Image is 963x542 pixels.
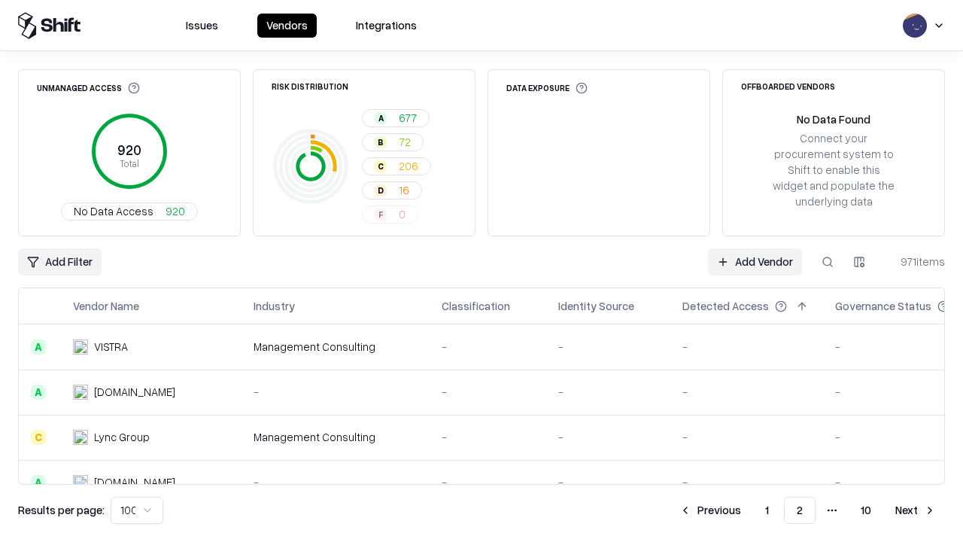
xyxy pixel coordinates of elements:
[797,111,870,127] div: No Data Found
[362,181,422,199] button: D16
[18,248,102,276] button: Add Filter
[177,14,227,38] button: Issues
[506,82,588,94] div: Data Exposure
[682,429,811,445] div: -
[73,475,88,490] img: kadeemarentals.com
[375,184,387,196] div: D
[771,130,896,210] div: Connect your procurement system to Shift to enable this widget and populate the underlying data
[254,384,418,400] div: -
[558,298,634,314] div: Identity Source
[254,429,418,445] div: Management Consulting
[399,182,409,198] span: 16
[670,497,750,524] button: Previous
[31,475,46,490] div: A
[31,430,46,445] div: C
[31,340,46,355] div: A
[835,298,931,314] div: Governance Status
[885,254,945,269] div: 971 items
[741,82,835,90] div: Offboarded Vendors
[31,385,46,400] div: A
[442,384,534,400] div: -
[117,142,141,158] tspan: 920
[442,474,534,490] div: -
[682,339,811,355] div: -
[558,429,658,445] div: -
[73,298,139,314] div: Vendor Name
[94,384,175,400] div: [DOMAIN_NAME]
[74,203,153,219] span: No Data Access
[558,384,658,400] div: -
[94,429,150,445] div: Lync Group
[73,385,88,400] img: theiet.org
[399,110,417,126] span: 677
[670,497,945,524] nav: pagination
[362,109,430,127] button: A677
[375,136,387,148] div: B
[254,339,418,355] div: Management Consulting
[399,158,418,174] span: 206
[120,157,139,169] tspan: Total
[753,497,781,524] button: 1
[442,339,534,355] div: -
[73,340,88,355] img: VISTRA
[347,14,426,38] button: Integrations
[682,474,811,490] div: -
[362,133,424,151] button: B72
[442,298,510,314] div: Classification
[442,429,534,445] div: -
[94,474,175,490] div: [DOMAIN_NAME]
[558,474,658,490] div: -
[362,157,431,175] button: C206
[166,203,185,219] span: 920
[849,497,883,524] button: 10
[18,502,105,518] p: Results per page:
[708,248,802,276] a: Add Vendor
[375,112,387,124] div: A
[257,14,317,38] button: Vendors
[682,298,769,314] div: Detected Access
[94,339,128,355] div: VISTRA
[61,202,198,221] button: No Data Access920
[254,298,295,314] div: Industry
[399,134,411,150] span: 72
[375,160,387,172] div: C
[37,82,140,94] div: Unmanaged Access
[886,497,945,524] button: Next
[73,430,88,445] img: Lync Group
[558,339,658,355] div: -
[682,384,811,400] div: -
[254,474,418,490] div: -
[272,82,348,90] div: Risk Distribution
[784,497,816,524] button: 2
